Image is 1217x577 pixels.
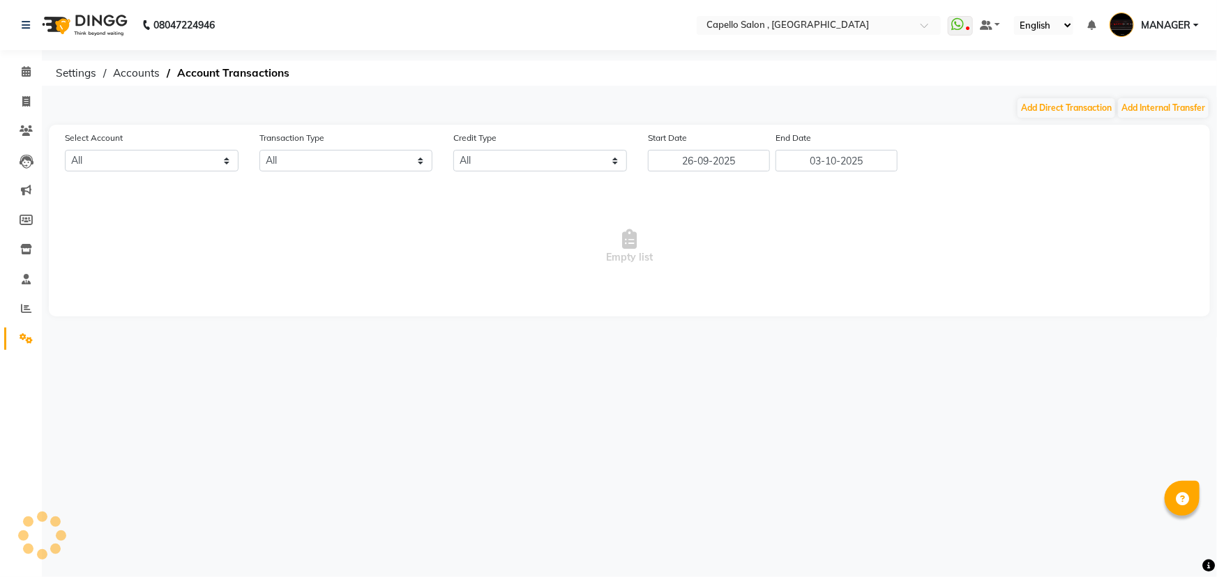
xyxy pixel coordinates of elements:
[170,61,296,86] span: Account Transactions
[776,132,811,144] label: End Date
[453,132,497,144] label: Credit Type
[49,177,1210,316] span: Empty list
[153,6,215,45] b: 08047224946
[776,150,898,171] input: End Date
[259,132,324,144] label: Transaction Type
[1018,98,1115,118] button: Add Direct Transaction
[648,132,687,144] label: Start Date
[65,132,123,144] label: Select Account
[36,6,131,45] img: logo
[106,61,167,86] span: Accounts
[49,61,103,86] span: Settings
[1118,98,1209,118] button: Add Internal Transfer
[648,150,770,171] input: Start Date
